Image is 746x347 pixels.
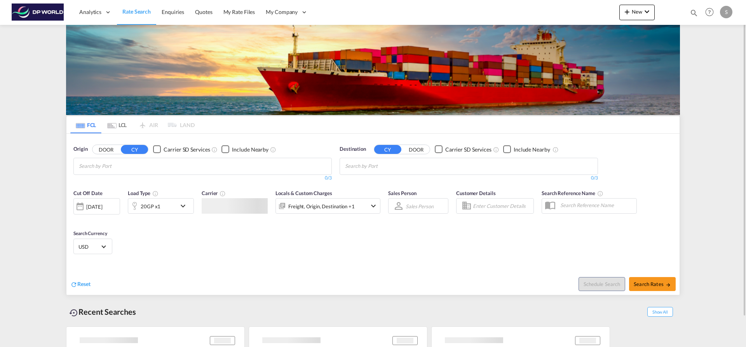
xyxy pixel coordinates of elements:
[405,201,434,212] md-select: Sales Person
[66,303,139,321] div: Recent Searches
[73,175,332,181] div: 0/3
[101,116,132,133] md-tab-item: LCL
[78,158,156,173] md-chips-wrap: Chips container with autocompletion. Enter the text area, type text to search, and then use the u...
[388,190,417,196] span: Sales Person
[153,145,210,153] md-checkbox: Checkbox No Ink
[78,243,100,250] span: USD
[122,8,151,15] span: Rate Search
[195,9,212,15] span: Quotes
[514,146,550,153] div: Include Nearby
[270,146,276,153] md-icon: Unchecked: Ignores neighbouring ports when fetching rates.Checked : Includes neighbouring ports w...
[493,146,499,153] md-icon: Unchecked: Search for CY (Container Yard) services for all selected carriers.Checked : Search for...
[374,145,401,154] button: CY
[223,9,255,15] span: My Rate Files
[629,277,676,291] button: Search Ratesicon-arrow-right
[435,145,492,153] md-checkbox: Checkbox No Ink
[78,241,108,252] md-select: Select Currency: $ USDUnited States Dollar
[473,200,531,212] input: Enter Customer Details
[221,145,268,153] md-checkbox: Checkbox No Ink
[556,199,636,211] input: Search Reference Name
[642,7,652,16] md-icon: icon-chevron-down
[73,190,103,196] span: Cut Off Date
[220,190,226,197] md-icon: The selected Trucker/Carrierwill be displayed in the rate results If the rates are from another f...
[275,198,380,214] div: Freight Origin Destination Factory Stuffingicon-chevron-down
[70,116,101,133] md-tab-item: FCL
[162,9,184,15] span: Enquiries
[503,145,550,153] md-checkbox: Checkbox No Ink
[92,145,120,154] button: DOOR
[690,9,698,17] md-icon: icon-magnify
[128,198,194,214] div: 20GP x1icon-chevron-down
[211,146,218,153] md-icon: Unchecked: Search for CY (Container Yard) services for all selected carriers.Checked : Search for...
[597,190,603,197] md-icon: Your search will be saved by the below given name
[12,3,64,21] img: c08ca190194411f088ed0f3ba295208c.png
[340,175,598,181] div: 0/3
[703,5,720,19] div: Help
[703,5,716,19] span: Help
[128,190,159,196] span: Load Type
[403,145,430,154] button: DOOR
[266,8,298,16] span: My Company
[553,146,559,153] md-icon: Unchecked: Ignores neighbouring ports when fetching rates.Checked : Includes neighbouring ports w...
[720,6,732,18] div: S
[340,145,366,153] span: Destination
[690,9,698,20] div: icon-magnify
[647,307,673,317] span: Show All
[70,281,77,288] md-icon: icon-refresh
[66,134,680,295] div: OriginDOOR CY Checkbox No InkUnchecked: Search for CY (Container Yard) services for all selected ...
[202,190,226,196] span: Carrier
[73,198,120,214] div: [DATE]
[369,201,378,211] md-icon: icon-chevron-down
[69,308,78,317] md-icon: icon-backup-restore
[66,25,680,115] img: LCL+%26+FCL+BACKGROUND.png
[275,190,332,196] span: Locals & Custom Charges
[579,277,625,291] button: Note: By default Schedule search will only considerorigin ports, destination ports and cut off da...
[622,9,652,15] span: New
[619,5,655,20] button: icon-plus 400-fgNewicon-chevron-down
[70,116,195,133] md-pagination-wrapper: Use the left and right arrow keys to navigate between tabs
[121,145,148,154] button: CY
[445,146,492,153] div: Carrier SD Services
[79,8,101,16] span: Analytics
[666,282,671,288] md-icon: icon-arrow-right
[73,214,79,224] md-datepicker: Select
[178,201,192,211] md-icon: icon-chevron-down
[164,146,210,153] div: Carrier SD Services
[456,190,495,196] span: Customer Details
[73,230,107,236] span: Search Currency
[73,145,87,153] span: Origin
[232,146,268,153] div: Include Nearby
[86,203,102,210] div: [DATE]
[634,281,671,287] span: Search Rates
[141,201,160,212] div: 20GP x1
[77,281,91,287] span: Reset
[542,190,603,196] span: Search Reference Name
[70,280,91,289] div: icon-refreshReset
[79,160,153,173] input: Chips input.
[345,160,419,173] input: Chips input.
[622,7,632,16] md-icon: icon-plus 400-fg
[152,190,159,197] md-icon: icon-information-outline
[344,158,422,173] md-chips-wrap: Chips container with autocompletion. Enter the text area, type text to search, and then use the u...
[288,201,355,212] div: Freight Origin Destination Factory Stuffing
